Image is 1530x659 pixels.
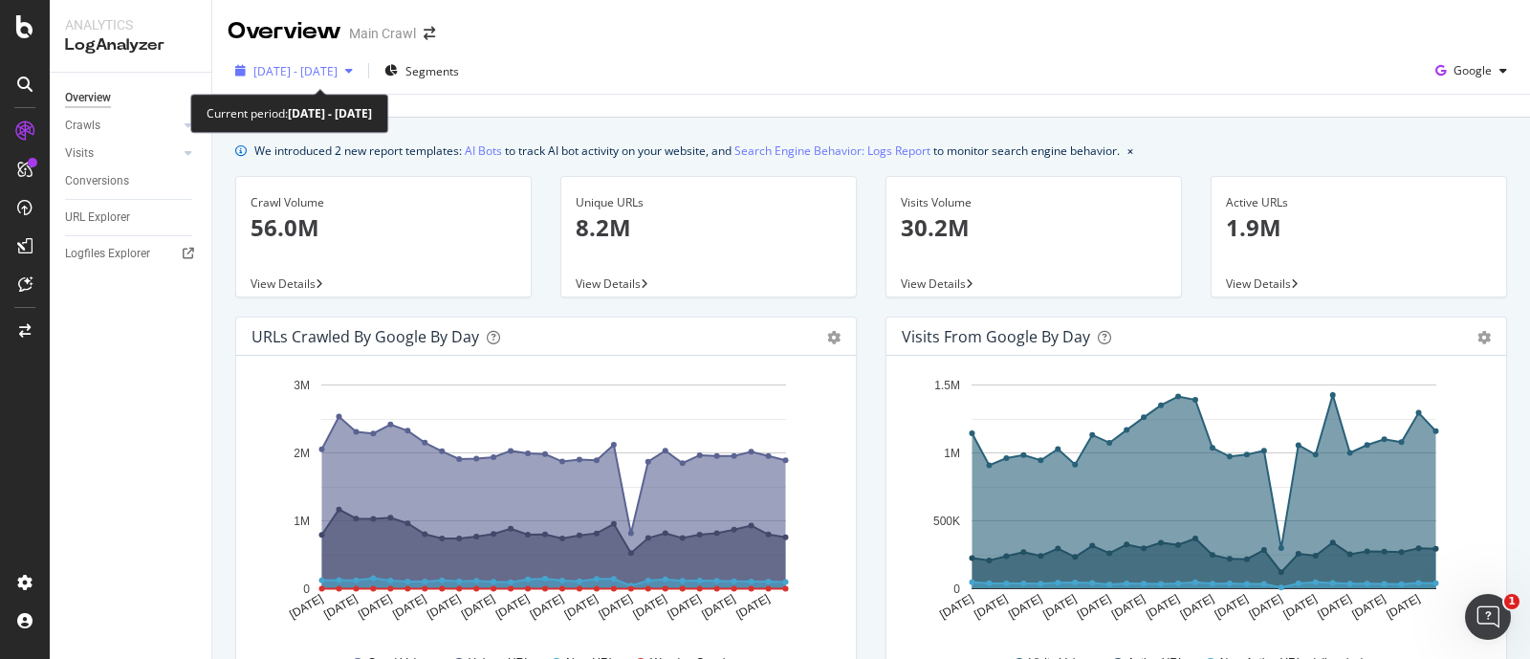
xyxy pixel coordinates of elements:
div: Overview [65,88,111,108]
text: 1M [944,447,960,460]
text: [DATE] [287,592,325,622]
text: [DATE] [631,592,669,622]
text: [DATE] [666,592,704,622]
text: [DATE] [1247,592,1285,622]
text: [DATE] [1281,592,1320,622]
text: [DATE] [562,592,601,622]
span: [DATE] - [DATE] [253,63,338,79]
text: [DATE] [1040,592,1079,622]
p: 1.9M [1226,211,1492,244]
span: View Details [576,275,641,292]
text: [DATE] [1006,592,1044,622]
span: Segments [405,63,459,79]
a: Visits [65,143,179,164]
p: 30.2M [901,211,1167,244]
div: info banner [235,141,1507,161]
a: Search Engine Behavior: Logs Report [734,141,930,161]
text: [DATE] [1109,592,1147,622]
button: Google [1428,55,1515,86]
text: [DATE] [528,592,566,622]
a: Overview [65,88,198,108]
text: 0 [953,582,960,596]
iframe: Intercom live chat [1465,594,1511,640]
div: Overview [228,15,341,48]
span: View Details [1226,275,1291,292]
div: Visits Volume [901,194,1167,211]
text: [DATE] [1316,592,1354,622]
text: [DATE] [699,592,737,622]
text: [DATE] [597,592,635,622]
div: gear [1477,331,1491,344]
text: [DATE] [1213,592,1251,622]
div: Conversions [65,171,129,191]
div: Analytics [65,15,196,34]
text: 2M [294,447,310,460]
div: Logfiles Explorer [65,244,150,264]
text: 1M [294,515,310,528]
text: [DATE] [425,592,463,622]
a: AI Bots [465,141,502,161]
text: [DATE] [733,592,772,622]
text: 1.5M [934,379,960,392]
span: 1 [1504,594,1519,609]
text: [DATE] [937,592,975,622]
text: [DATE] [321,592,360,622]
text: 3M [294,379,310,392]
div: gear [827,331,841,344]
div: LogAnalyzer [65,34,196,56]
button: close banner [1123,137,1138,165]
div: URLs Crawled by Google by day [251,327,479,346]
a: Crawls [65,116,179,136]
div: Visits [65,143,94,164]
div: Crawl Volume [251,194,516,211]
text: [DATE] [390,592,428,622]
svg: A chart. [251,371,832,637]
svg: A chart. [902,371,1482,637]
div: Unique URLs [576,194,841,211]
text: [DATE] [459,592,497,622]
div: URL Explorer [65,208,130,228]
text: 0 [303,582,310,596]
text: 500K [933,515,960,528]
text: [DATE] [493,592,532,622]
text: [DATE] [972,592,1010,622]
a: Conversions [65,171,198,191]
div: Active URLs [1226,194,1492,211]
text: [DATE] [1178,592,1216,622]
button: Segments [377,55,467,86]
text: [DATE] [1075,592,1113,622]
text: [DATE] [356,592,394,622]
div: We introduced 2 new report templates: to track AI bot activity on your website, and to monitor se... [254,141,1120,161]
p: 56.0M [251,211,516,244]
text: [DATE] [1144,592,1182,622]
p: 8.2M [576,211,841,244]
div: arrow-right-arrow-left [424,27,435,40]
div: Current period: [207,102,372,124]
a: URL Explorer [65,208,198,228]
a: Logfiles Explorer [65,244,198,264]
div: Crawls [65,116,100,136]
b: [DATE] - [DATE] [288,105,372,121]
div: Visits from Google by day [902,327,1090,346]
span: Google [1453,62,1492,78]
span: View Details [901,275,966,292]
text: [DATE] [1384,592,1422,622]
button: [DATE] - [DATE] [228,55,361,86]
text: [DATE] [1349,592,1388,622]
div: Main Crawl [349,24,416,43]
span: View Details [251,275,316,292]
